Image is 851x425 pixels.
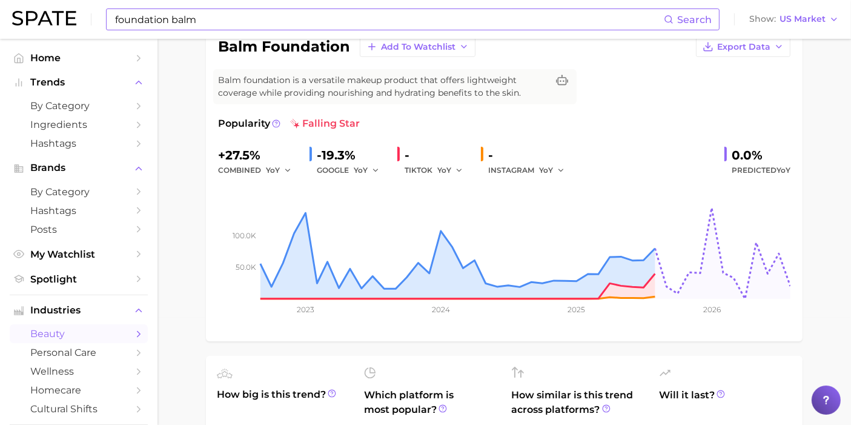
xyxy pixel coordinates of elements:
[218,163,300,178] div: combined
[749,16,776,22] span: Show
[432,305,450,314] tspan: 2024
[677,14,712,25] span: Search
[696,36,790,57] button: Export Data
[354,163,380,178] button: YoY
[488,163,573,178] div: INSTAGRAM
[10,182,148,201] a: by Category
[30,403,127,415] span: cultural shifts
[10,362,148,381] a: wellness
[30,77,127,88] span: Trends
[30,205,127,216] span: Hashtags
[10,96,148,115] a: by Category
[10,49,148,67] a: Home
[10,245,148,264] a: My Watchlist
[381,42,455,52] span: Add to Watchlist
[30,328,127,340] span: beauty
[10,343,148,362] a: personal care
[30,162,127,173] span: Brands
[10,134,148,153] a: Hashtags
[30,186,127,198] span: by Category
[317,146,388,165] div: -19.3%
[290,116,360,131] span: falling star
[218,74,548,99] span: Balm foundation is a versatile makeup product that offers lightweight coverage while providing no...
[10,324,148,343] a: beauty
[10,159,148,177] button: Brands
[218,146,300,165] div: +27.5%
[405,163,471,178] div: TIKTOK
[437,165,451,175] span: YoY
[10,301,148,320] button: Industries
[10,400,148,418] a: cultural shifts
[10,73,148,92] button: Trends
[12,11,76,25] img: SPATE
[217,387,349,417] span: How big is this trend?
[218,116,270,131] span: Popularity
[732,163,790,178] span: Predicted
[776,166,790,175] span: YoY
[10,270,148,289] a: Spotlight
[780,16,826,22] span: US Market
[717,42,770,52] span: Export Data
[539,165,553,175] span: YoY
[30,100,127,112] span: by Category
[437,163,463,178] button: YoY
[512,388,644,417] span: How similar is this trend across platforms?
[30,347,127,358] span: personal care
[703,305,721,314] tspan: 2026
[488,146,573,165] div: -
[30,119,127,130] span: Ingredients
[732,146,790,165] div: 0.0%
[290,119,300,129] img: falling star
[10,115,148,134] a: Ingredients
[30,52,127,64] span: Home
[317,163,388,178] div: GOOGLE
[10,381,148,400] a: homecare
[568,305,586,314] tspan: 2025
[30,138,127,149] span: Hashtags
[30,273,127,285] span: Spotlight
[218,39,350,54] h1: balm foundation
[30,224,127,235] span: Posts
[10,201,148,220] a: Hashtags
[30,249,127,260] span: My Watchlist
[30,384,127,396] span: homecare
[114,9,664,30] input: Search here for a brand, industry, or ingredient
[354,165,368,175] span: YoY
[10,220,148,239] a: Posts
[360,36,475,57] button: Add to Watchlist
[266,163,292,178] button: YoY
[297,305,314,314] tspan: 2023
[266,165,280,175] span: YoY
[539,163,565,178] button: YoY
[30,305,127,316] span: Industries
[746,12,842,27] button: ShowUS Market
[405,146,471,165] div: -
[659,388,792,417] span: Will it last?
[30,366,127,377] span: wellness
